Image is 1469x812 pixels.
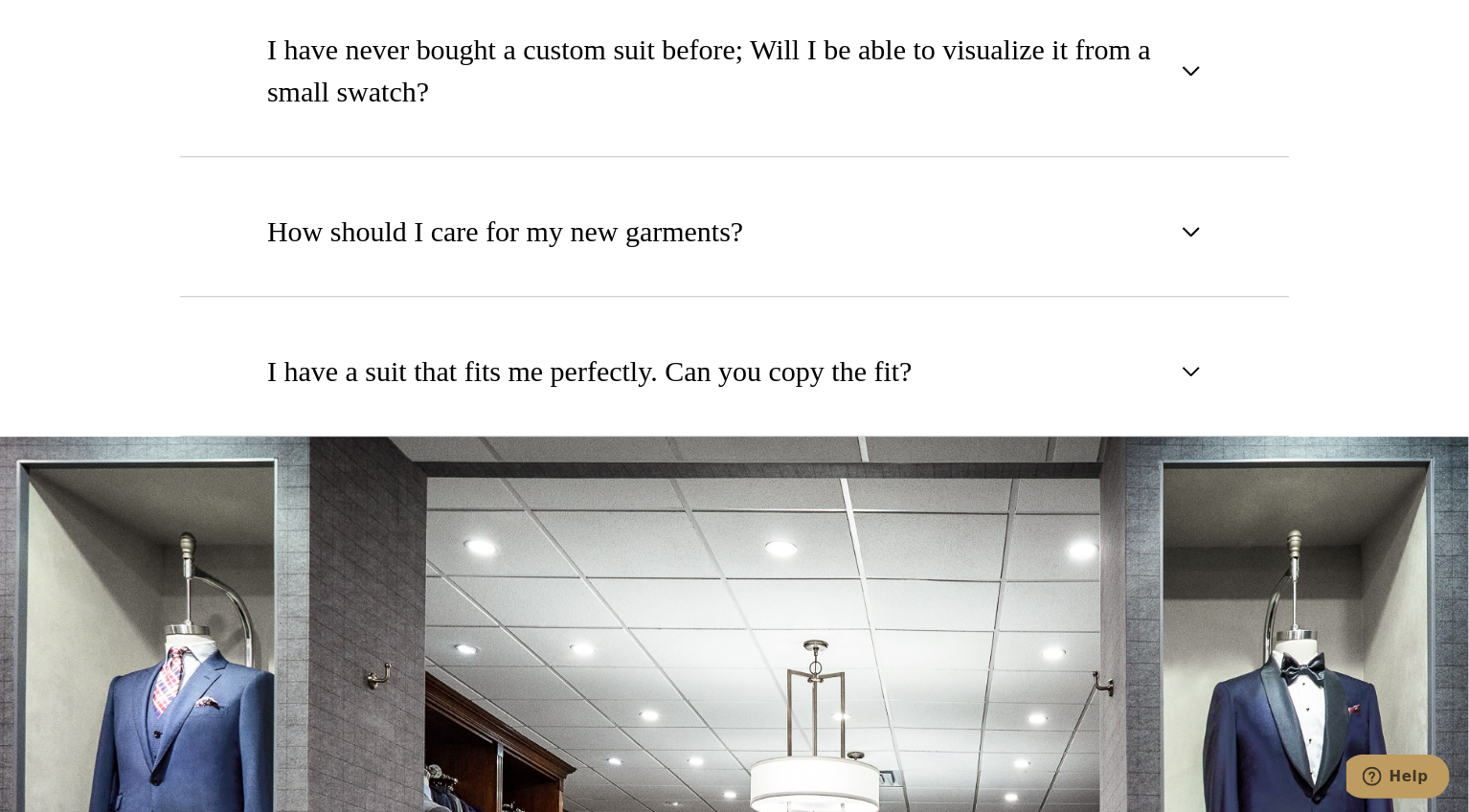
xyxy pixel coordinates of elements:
span: I have a suit that fits me perfectly. Can you copy the fit? [267,350,913,393]
span: How should I care for my new garments? [267,211,743,253]
span: I have never bought a custom suit before; Will I be able to visualize it from a small swatch? [267,29,1170,113]
iframe: Opens a widget where you can chat to one of our agents [1346,755,1450,802]
button: How should I care for my new garments? [179,167,1290,297]
button: I have a suit that fits me perfectly. Can you copy the fit? [179,306,1290,437]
